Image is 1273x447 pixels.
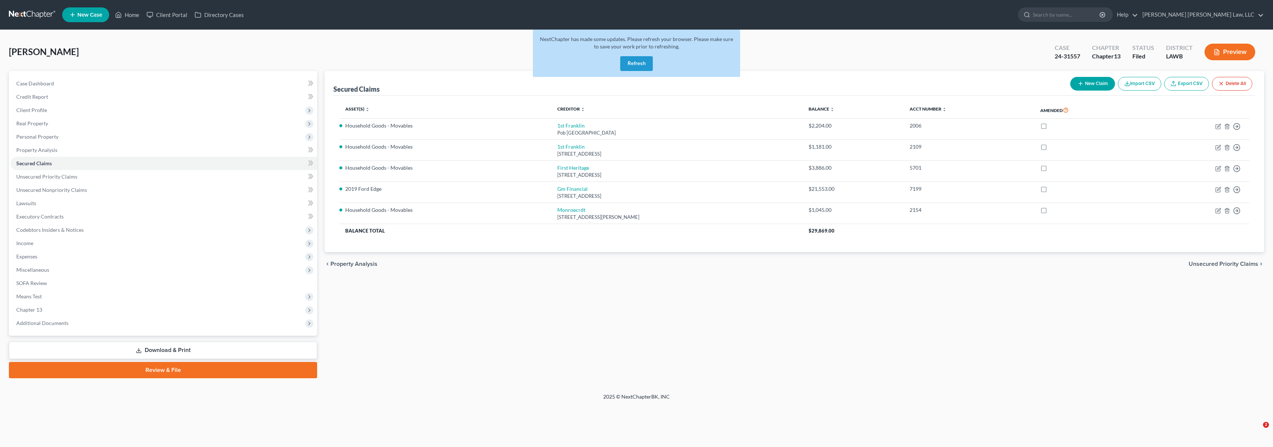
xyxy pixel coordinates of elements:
[10,90,317,104] a: Credit Report
[16,200,36,206] span: Lawsuits
[10,77,317,90] a: Case Dashboard
[10,183,317,197] a: Unsecured Nonpriority Claims
[16,280,47,286] span: SOFA Review
[365,107,370,112] i: unfold_more
[16,187,87,193] span: Unsecured Nonpriority Claims
[330,261,377,267] span: Property Analysis
[581,107,585,112] i: unfold_more
[16,240,33,246] span: Income
[910,106,947,112] a: Acct Number unfold_more
[557,172,797,179] div: [STREET_ADDRESS]
[557,186,588,192] a: Gm Financial
[910,122,1028,129] div: 2006
[16,94,48,100] span: Credit Report
[1212,77,1252,91] button: Delete All
[16,293,42,299] span: Means Test
[1258,261,1264,267] i: chevron_right
[345,206,545,214] li: Household Goods - Movables
[557,207,585,213] a: Monroecrdt
[16,227,84,233] span: Codebtors Insiders & Notices
[1263,422,1269,428] span: 2
[10,157,317,170] a: Secured Claims
[557,150,797,158] div: [STREET_ADDRESS]
[77,12,102,18] span: New Case
[16,173,77,180] span: Unsecured Priority Claims
[809,143,898,150] div: $1,181.00
[333,85,380,94] div: Secured Claims
[557,143,585,150] a: 1st Franklin
[16,267,49,273] span: Miscellaneous
[345,164,545,172] li: Household Goods - Movables
[1118,77,1161,91] button: Import CSV
[143,8,191,21] a: Client Portal
[16,213,64,220] span: Executory Contracts
[809,228,834,234] span: $29,869.00
[16,80,54,87] span: Case Dashboard
[16,120,48,126] span: Real Property
[557,122,585,129] a: 1st Franklin
[1092,52,1121,61] div: Chapter
[1055,44,1080,52] div: Case
[910,185,1028,193] div: 7199
[325,261,377,267] button: chevron_left Property Analysis
[345,106,370,112] a: Asset(s) unfold_more
[1189,261,1258,267] span: Unsecured Priority Claims
[1070,77,1115,91] button: New Claim
[620,56,653,71] button: Refresh
[1113,8,1138,21] a: Help
[1092,44,1121,52] div: Chapter
[1033,8,1101,21] input: Search by name...
[9,362,317,378] a: Review & File
[16,147,57,153] span: Property Analysis
[10,170,317,183] a: Unsecured Priority Claims
[830,107,834,112] i: unfold_more
[16,320,68,326] span: Additional Documents
[809,106,834,112] a: Balance unfold_more
[16,107,47,113] span: Client Profile
[557,193,797,200] div: [STREET_ADDRESS]
[345,185,545,193] li: 2019 Ford Edge
[10,210,317,223] a: Executory Contracts
[325,261,330,267] i: chevron_left
[910,206,1028,214] div: 2154
[809,164,898,172] div: $3,886.00
[1055,52,1080,61] div: 24-31557
[191,8,248,21] a: Directory Cases
[1189,261,1264,267] button: Unsecured Priority Claims chevron_right
[9,342,317,359] a: Download & Print
[16,253,37,260] span: Expenses
[16,307,42,313] span: Chapter 13
[557,129,797,136] div: Pob [GEOGRAPHIC_DATA]
[1139,8,1264,21] a: [PERSON_NAME] [PERSON_NAME] Law, LLC
[111,8,143,21] a: Home
[942,107,947,112] i: unfold_more
[809,206,898,214] div: $1,045.00
[809,185,898,193] div: $21,553.00
[557,165,589,171] a: First Heritage
[1132,52,1154,61] div: Filed
[345,143,545,150] li: Household Goods - Movables
[426,393,847,406] div: 2025 © NextChapterBK, INC
[10,277,317,290] a: SOFA Review
[10,197,317,210] a: Lawsuits
[1132,44,1154,52] div: Status
[540,36,733,50] span: NextChapter has made some updates. Please refresh your browser. Please make sure to save your wor...
[1114,53,1121,60] span: 13
[1205,44,1255,60] button: Preview
[1166,44,1193,52] div: District
[339,224,803,237] th: Balance Total
[1248,422,1266,440] iframe: Intercom live chat
[9,46,79,57] span: [PERSON_NAME]
[16,160,52,166] span: Secured Claims
[809,122,898,129] div: $2,204.00
[1166,52,1193,61] div: LAWB
[345,122,545,129] li: Household Goods - Movables
[1034,102,1142,119] th: Amended
[16,133,58,140] span: Personal Property
[910,164,1028,172] div: 5701
[1164,77,1209,91] a: Export CSV
[10,143,317,157] a: Property Analysis
[557,214,797,221] div: [STREET_ADDRESS][PERSON_NAME]
[557,106,585,112] a: Creditor unfold_more
[910,143,1028,150] div: 2109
